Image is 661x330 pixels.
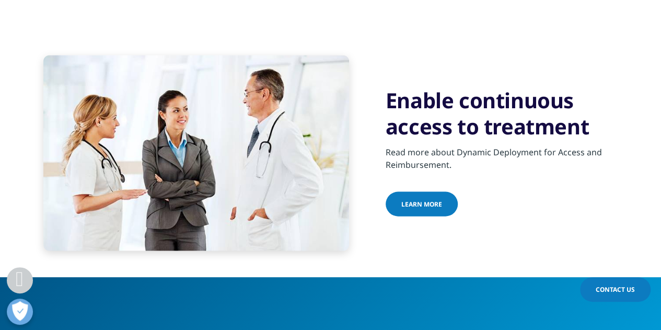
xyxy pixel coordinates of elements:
span: Learn More [401,200,442,209]
button: Open Preferences [7,299,33,325]
a: Learn More [386,192,458,217]
div: Read more about Dynamic Deployment for Access and Reimbursement. [386,140,639,171]
a: Contact Us [580,277,651,302]
span: Contact Us [596,285,635,294]
img: medical and business meeting [43,55,349,251]
h3: Enable continuous access to treatment [386,87,639,140]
